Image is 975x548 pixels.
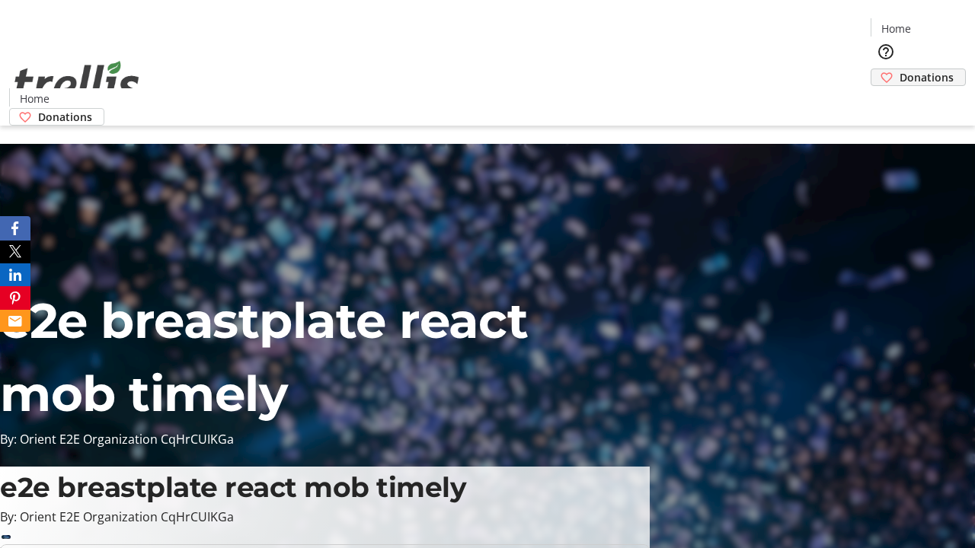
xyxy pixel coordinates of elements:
[881,21,911,37] span: Home
[9,44,145,120] img: Orient E2E Organization CqHrCUIKGa's Logo
[900,69,954,85] span: Donations
[10,91,59,107] a: Home
[871,21,920,37] a: Home
[9,108,104,126] a: Donations
[38,109,92,125] span: Donations
[20,91,50,107] span: Home
[871,86,901,116] button: Cart
[871,68,966,86] a: Donations
[871,37,901,67] button: Help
